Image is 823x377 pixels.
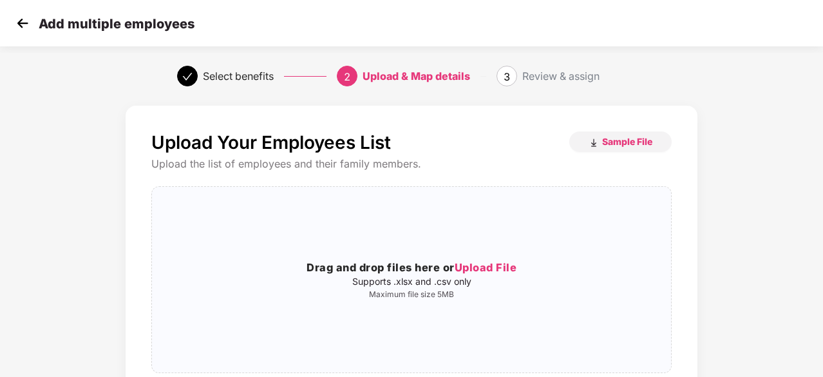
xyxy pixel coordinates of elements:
[363,66,470,86] div: Upload & Map details
[152,276,671,287] p: Supports .xlsx and .csv only
[152,289,671,300] p: Maximum file size 5MB
[344,70,350,83] span: 2
[522,66,600,86] div: Review & assign
[455,261,517,274] span: Upload File
[39,16,194,32] p: Add multiple employees
[569,131,672,152] button: Sample File
[151,157,672,171] div: Upload the list of employees and their family members.
[203,66,274,86] div: Select benefits
[151,131,391,153] p: Upload Your Employees List
[152,187,671,372] span: Drag and drop files here orUpload FileSupports .xlsx and .csv onlyMaximum file size 5MB
[152,260,671,276] h3: Drag and drop files here or
[504,70,510,83] span: 3
[13,14,32,33] img: svg+xml;base64,PHN2ZyB4bWxucz0iaHR0cDovL3d3dy53My5vcmcvMjAwMC9zdmciIHdpZHRoPSIzMCIgaGVpZ2h0PSIzMC...
[182,72,193,82] span: check
[589,138,599,148] img: download_icon
[602,135,652,148] span: Sample File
